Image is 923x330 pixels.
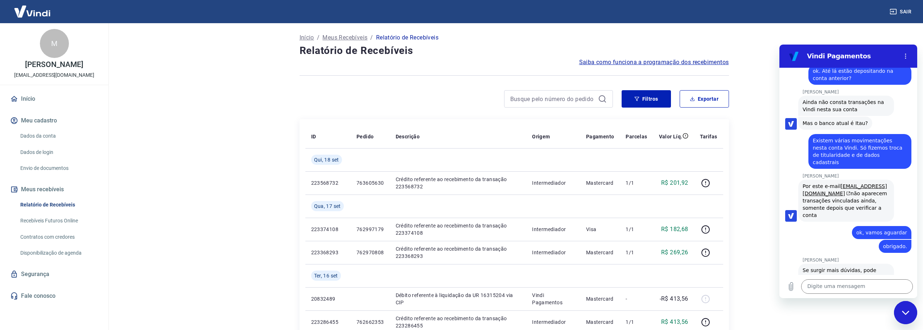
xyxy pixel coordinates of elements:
a: Dados da conta [17,129,100,143]
p: Mastercard [586,179,614,187]
p: Tarifas [700,133,717,140]
button: Sair [888,5,914,18]
p: Visa [586,226,614,233]
p: Mastercard [586,249,614,256]
button: Meus recebíveis [9,181,100,197]
iframe: Botão para abrir a janela de mensagens, conversa em andamento [894,301,917,324]
p: Mastercard [586,295,614,302]
p: Origem [532,133,550,140]
p: Mastercard [586,318,614,326]
p: 223286455 [311,318,345,326]
p: 762662353 [357,318,384,326]
a: Fale conosco [9,288,100,304]
p: R$ 201,92 [661,179,688,187]
p: Valor Líq. [659,133,683,140]
p: [EMAIL_ADDRESS][DOMAIN_NAME] [14,71,94,79]
p: - [626,295,647,302]
p: 1/1 [626,226,647,233]
a: Segurança [9,266,100,282]
a: Início [9,91,100,107]
span: Qua, 17 set [314,202,341,210]
p: Intermediador [532,249,574,256]
p: R$ 269,26 [661,248,688,257]
p: 1/1 [626,318,647,326]
a: Envio de documentos [17,161,100,176]
span: Qui, 18 set [314,156,339,163]
p: Relatório de Recebíveis [376,33,438,42]
p: Intermediador [532,179,574,187]
p: Pagamento [586,133,614,140]
a: Contratos com credores [17,230,100,245]
h4: Relatório de Recebíveis [300,43,729,58]
p: 223374108 [311,226,345,233]
p: 762970808 [357,249,384,256]
p: Parcelas [626,133,647,140]
input: Busque pelo número do pedido [510,93,595,104]
p: Crédito referente ao recebimento da transação 223368293 [396,245,521,260]
img: Vindi [9,0,56,22]
p: [PERSON_NAME] [25,61,83,68]
span: Ter, 16 set [314,272,338,279]
p: Pedido [357,133,374,140]
a: Início [300,33,314,42]
p: Intermediador [532,226,574,233]
p: 763605630 [357,179,384,187]
p: Crédito referente ao recebimento da transação 223286455 [396,315,521,329]
p: Crédito referente ao recebimento da transação 223568732 [396,176,521,190]
div: M [40,29,69,58]
button: Exportar [680,90,729,108]
p: / [370,33,373,42]
a: Recebíveis Futuros Online [17,213,100,228]
button: Meu cadastro [9,113,100,129]
p: 1/1 [626,179,647,187]
p: 762997179 [357,226,384,233]
p: R$ 182,68 [661,225,688,234]
p: 20832489 [311,295,345,302]
p: Crédito referente ao recebimento da transação 223374108 [396,222,521,237]
a: Relatório de Recebíveis [17,197,100,212]
p: -R$ 413,56 [660,295,688,303]
a: Dados de login [17,145,100,160]
p: 223368293 [311,249,345,256]
p: 223568732 [311,179,345,187]
button: Filtros [622,90,671,108]
p: R$ 413,56 [661,318,688,326]
p: / [317,33,320,42]
p: ID [311,133,316,140]
a: Disponibilização de agenda [17,246,100,260]
p: Vindi Pagamentos [532,292,574,306]
p: 1/1 [626,249,647,256]
p: Descrição [396,133,420,140]
a: Saiba como funciona a programação dos recebimentos [579,58,729,67]
iframe: Janela de mensagens [779,45,917,298]
a: Meus Recebíveis [322,33,367,42]
p: Débito referente à liquidação da UR 16315204 via CIP [396,292,521,306]
p: Intermediador [532,318,574,326]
